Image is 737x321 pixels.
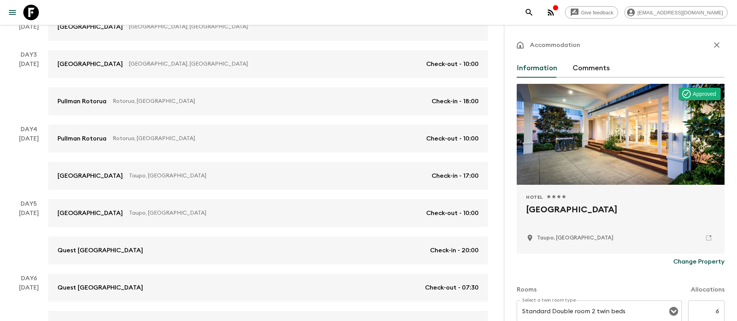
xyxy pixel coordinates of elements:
[129,209,420,217] p: Taupo, [GEOGRAPHIC_DATA]
[526,194,543,200] span: Hotel
[526,203,715,228] h2: [GEOGRAPHIC_DATA]
[57,171,123,180] p: [GEOGRAPHIC_DATA]
[5,5,20,20] button: menu
[668,306,679,317] button: Open
[426,59,479,69] p: Check-out - 10:00
[48,274,488,302] a: Quest [GEOGRAPHIC_DATA]Check-out - 07:30
[129,60,420,68] p: [GEOGRAPHIC_DATA], [GEOGRAPHIC_DATA]
[57,22,123,31] p: [GEOGRAPHIC_DATA]
[565,6,618,19] a: Give feedback
[113,97,425,105] p: Rotorua, [GEOGRAPHIC_DATA]
[517,84,725,185] div: Photo of Hilton Lake Taupo
[48,13,488,41] a: [GEOGRAPHIC_DATA][GEOGRAPHIC_DATA], [GEOGRAPHIC_DATA]
[9,199,48,208] p: Day 5
[432,171,479,180] p: Check-in - 17:00
[57,246,143,255] p: Quest [GEOGRAPHIC_DATA]
[19,59,39,115] div: [DATE]
[19,208,39,264] div: [DATE]
[573,59,610,78] button: Comments
[633,10,727,16] span: [EMAIL_ADDRESS][DOMAIN_NAME]
[432,97,479,106] p: Check-in - 18:00
[425,283,479,292] p: Check-out - 07:30
[624,6,728,19] div: [EMAIL_ADDRESS][DOMAIN_NAME]
[673,257,725,266] p: Change Property
[48,199,488,227] a: [GEOGRAPHIC_DATA]Taupo, [GEOGRAPHIC_DATA]Check-out - 10:00
[673,254,725,269] button: Change Property
[9,125,48,134] p: Day 4
[517,59,557,78] button: Information
[9,50,48,59] p: Day 3
[9,274,48,283] p: Day 6
[48,87,488,115] a: Pullman RotoruaRotorua, [GEOGRAPHIC_DATA]Check-in - 18:00
[57,208,123,218] p: [GEOGRAPHIC_DATA]
[522,297,576,304] label: Select a twin room type
[693,90,716,98] p: Approved
[48,125,488,153] a: Pullman RotoruaRotorua, [GEOGRAPHIC_DATA]Check-out - 10:00
[57,283,143,292] p: Quest [GEOGRAPHIC_DATA]
[129,172,425,180] p: Taupo, [GEOGRAPHIC_DATA]
[19,22,39,41] div: [DATE]
[129,23,472,31] p: [GEOGRAPHIC_DATA], [GEOGRAPHIC_DATA]
[426,134,479,143] p: Check-out - 10:00
[48,162,488,190] a: [GEOGRAPHIC_DATA]Taupo, [GEOGRAPHIC_DATA]Check-in - 17:00
[530,40,580,50] p: Accommodation
[577,10,618,16] span: Give feedback
[57,97,106,106] p: Pullman Rotorua
[691,285,725,294] p: Allocations
[57,134,106,143] p: Pullman Rotorua
[113,135,420,142] p: Rotorua, [GEOGRAPHIC_DATA]
[517,285,537,294] p: Rooms
[57,59,123,69] p: [GEOGRAPHIC_DATA]
[19,134,39,190] div: [DATE]
[48,50,488,78] a: [GEOGRAPHIC_DATA][GEOGRAPHIC_DATA], [GEOGRAPHIC_DATA]Check-out - 10:00
[48,236,488,264] a: Quest [GEOGRAPHIC_DATA]Check-in - 20:00
[430,246,479,255] p: Check-in - 20:00
[537,234,613,242] p: Taupo, New Zealand
[426,208,479,218] p: Check-out - 10:00
[521,5,537,20] button: search adventures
